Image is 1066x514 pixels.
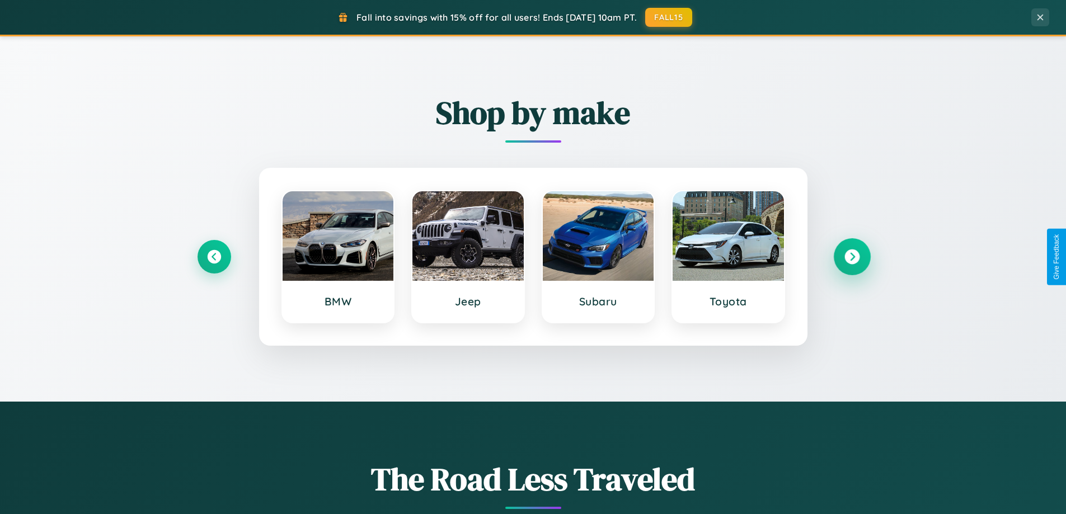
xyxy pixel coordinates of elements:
[1053,234,1060,280] div: Give Feedback
[684,295,773,308] h3: Toyota
[554,295,643,308] h3: Subaru
[356,12,637,23] span: Fall into savings with 15% off for all users! Ends [DATE] 10am PT.
[645,8,692,27] button: FALL15
[424,295,513,308] h3: Jeep
[294,295,383,308] h3: BMW
[198,458,869,501] h1: The Road Less Traveled
[198,91,869,134] h2: Shop by make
